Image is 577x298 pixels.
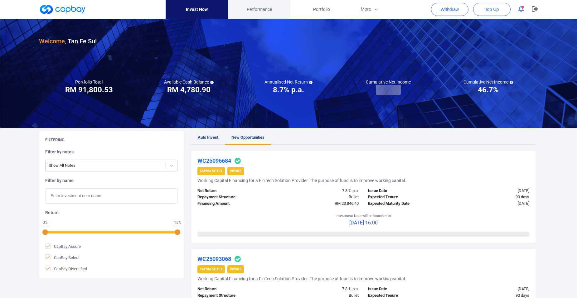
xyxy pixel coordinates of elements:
[231,135,264,140] span: New Opportunities
[193,194,278,200] div: Repayment Structure
[198,135,218,140] span: Auto Invest
[39,37,66,45] span: Welcome,
[449,188,534,194] div: [DATE]
[366,79,411,85] h5: Cumulative Net Income
[45,243,81,249] span: CapBay Assure
[273,85,304,95] h3: 8.7% p.a.
[431,3,468,16] button: Withdraw
[278,286,364,292] div: 7.3 % p.a.
[363,286,449,292] div: Issue Date
[449,200,534,207] div: [DATE]
[167,85,211,95] h3: RM 4,780.90
[45,149,177,155] h5: Filter by notes
[197,276,406,281] h5: Working Capital Financing for a FinTech Solution Provider. The purpose of fund is to improve work...
[193,286,278,292] div: Net Return
[45,137,65,143] h5: Filtering
[45,210,177,215] h5: Return
[197,157,231,164] u: WC25096684
[200,267,222,271] strong: CapBay Select
[336,219,391,227] p: [DATE] 16:00
[473,3,511,16] button: Top Up
[65,85,113,95] h3: RM 91,800.53
[174,221,181,224] div: 15 %
[363,194,449,200] div: Expected Tenure
[278,194,364,200] div: Bullet
[264,79,313,85] h5: Annualised Net Return
[278,188,364,194] div: 7.3 % p.a.
[230,169,241,173] strong: Invoice
[363,200,449,207] div: Expected Maturity Date
[45,266,87,272] span: CapBay Diversified
[164,79,214,85] h5: Available Cash Balance
[463,79,513,85] h5: Cumulative Net Income
[313,6,330,13] span: Portfolio
[197,256,231,262] u: WC25093068
[75,79,103,85] h5: Portfolio Total
[478,85,499,95] h3: 46.7%
[200,169,222,173] strong: CapBay Select
[363,188,449,194] div: Issue Date
[193,188,278,194] div: Net Return
[45,254,80,261] span: CapBay Select
[336,213,391,219] p: Investment Note will be launched at
[485,6,499,12] span: Top Up
[45,178,177,183] h5: Filter by name
[42,221,48,224] div: 0 %
[449,286,534,292] div: [DATE]
[230,267,241,271] strong: Invoice
[45,188,177,204] input: Enter investment note name
[197,178,406,183] h5: Working Capital Financing for a FinTech Solution Provider. The purpose of fund is to improve work...
[247,6,272,13] span: Performance
[193,200,278,207] div: Financing Amount
[335,201,359,206] span: RM 23,846.40
[39,36,97,46] h3: Tan Ee Su !
[449,194,534,200] div: 90 days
